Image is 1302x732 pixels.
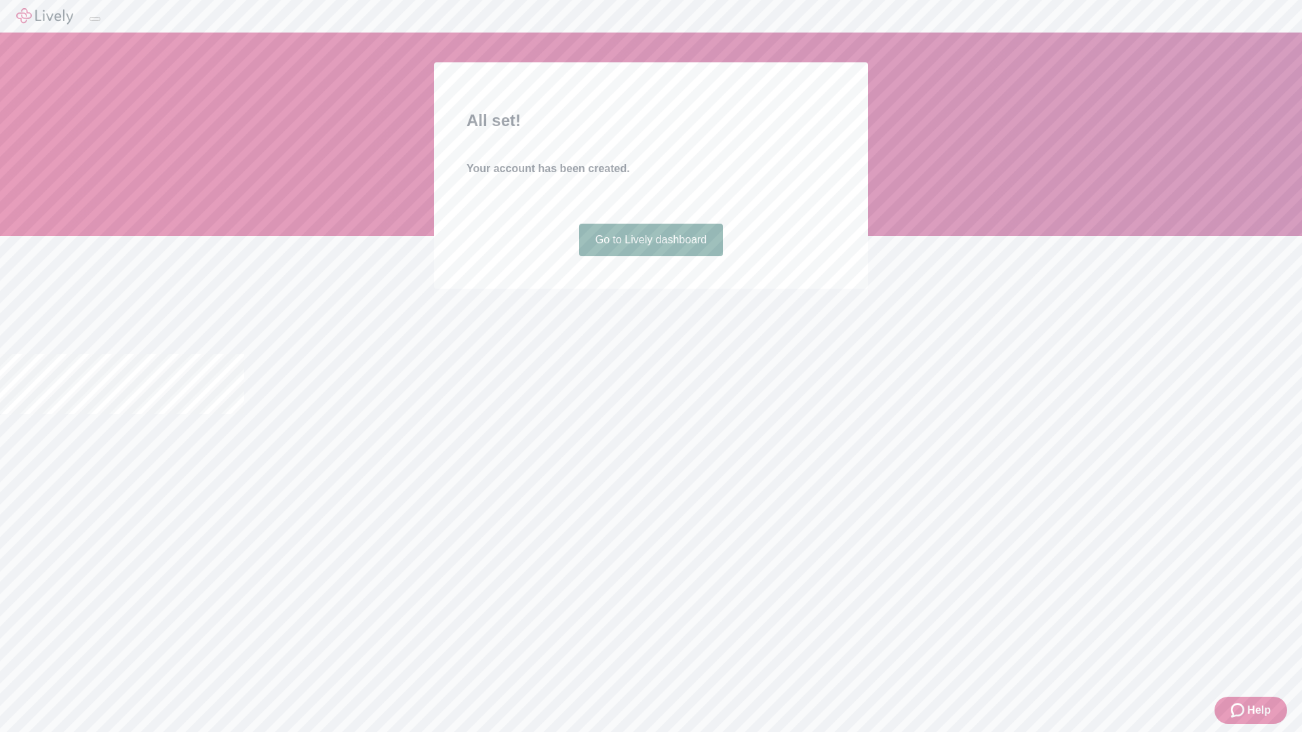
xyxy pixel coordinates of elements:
[90,17,100,21] button: Log out
[467,161,835,177] h4: Your account has been created.
[1231,702,1247,718] svg: Zendesk support icon
[579,224,724,256] a: Go to Lively dashboard
[467,108,835,133] h2: All set!
[1247,702,1271,718] span: Help
[1215,697,1287,724] button: Zendesk support iconHelp
[16,8,73,24] img: Lively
